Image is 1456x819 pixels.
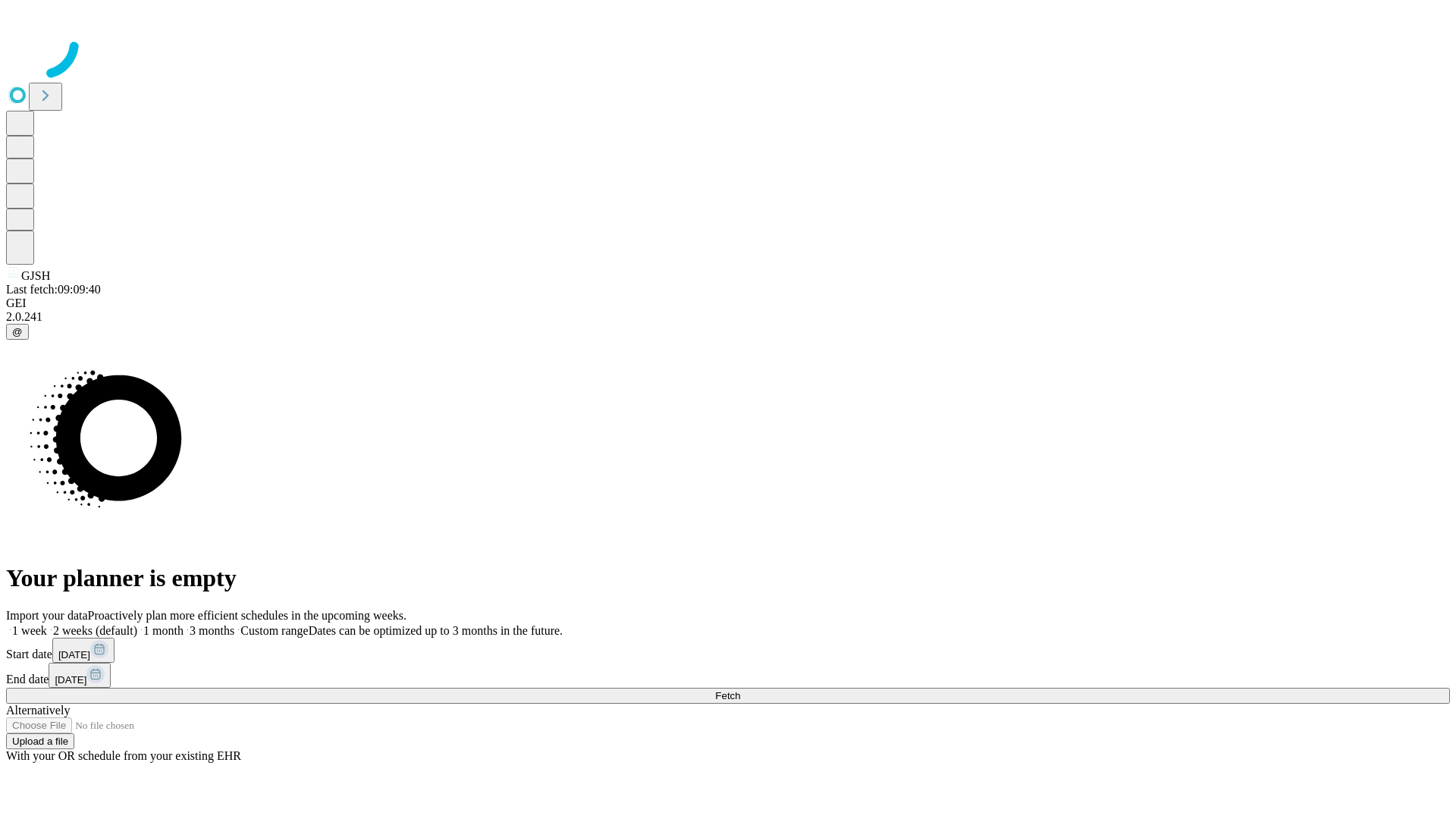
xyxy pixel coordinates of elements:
[52,638,115,663] button: [DATE]
[6,733,74,749] button: Upload a file
[6,688,1450,704] button: Fetch
[12,624,47,637] span: 1 week
[12,326,23,337] span: @
[55,674,86,686] span: [DATE]
[53,624,137,637] span: 2 weeks (default)
[49,663,111,688] button: [DATE]
[58,649,90,661] span: [DATE]
[309,624,563,637] span: Dates can be optimized up to 3 months in the future.
[6,310,1450,324] div: 2.0.241
[88,609,406,622] span: Proactively plan more efficient schedules in the upcoming weeks.
[6,324,29,340] button: @
[6,609,88,622] span: Import your data
[190,624,234,637] span: 3 months
[6,663,1450,688] div: End date
[715,690,740,701] span: Fetch
[6,297,1450,310] div: GEI
[143,624,184,637] span: 1 month
[6,638,1450,663] div: Start date
[6,704,70,717] span: Alternatively
[240,624,308,637] span: Custom range
[6,564,1450,592] h1: Your planner is empty
[21,269,50,282] span: GJSH
[6,749,241,762] span: With your OR schedule from your existing EHR
[6,283,101,296] span: Last fetch: 09:09:40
